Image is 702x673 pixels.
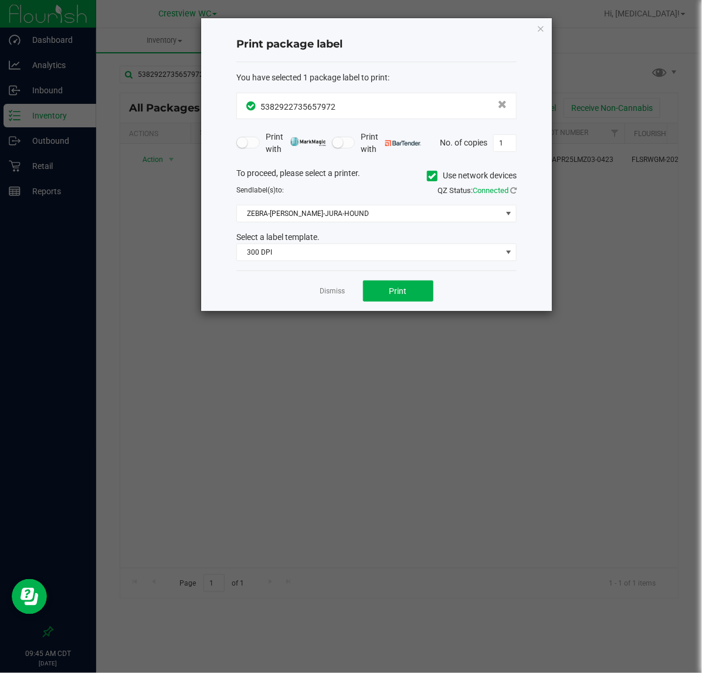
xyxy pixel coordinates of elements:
a: Dismiss [320,286,345,296]
span: Print with [361,131,421,155]
span: label(s) [252,186,276,194]
div: To proceed, please select a printer. [228,167,525,185]
span: Send to: [236,186,284,194]
iframe: Resource center [12,579,47,614]
button: Print [363,280,433,302]
h4: Print package label [236,37,517,52]
span: Print with [266,131,326,155]
span: 300 DPI [237,244,501,261]
img: bartender.png [385,140,421,146]
span: In Sync [246,100,257,112]
span: Print [389,286,407,296]
span: 5382922735657972 [260,102,335,111]
span: No. of copies [440,137,487,147]
span: ZEBRA-[PERSON_NAME]-JURA-HOUND [237,205,501,222]
span: Connected [473,186,508,195]
div: Select a label template. [228,231,525,244]
img: mark_magic_cybra.png [290,137,326,146]
label: Use network devices [427,170,517,182]
span: QZ Status: [438,186,517,195]
span: You have selected 1 package label to print [236,73,388,82]
div: : [236,72,517,84]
